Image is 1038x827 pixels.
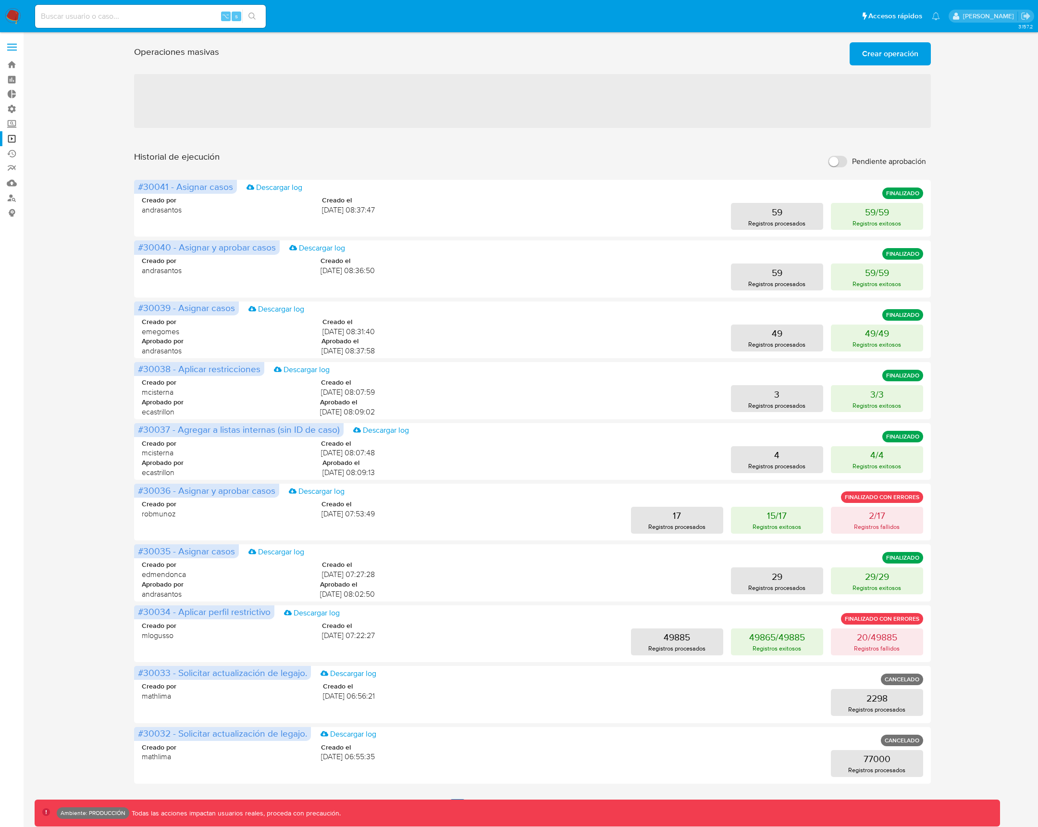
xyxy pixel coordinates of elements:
a: Notificaciones [932,12,940,20]
span: ⌥ [222,12,229,21]
a: Salir [1021,11,1031,21]
span: Accesos rápidos [868,11,922,21]
p: Ambiente: PRODUCCIÓN [61,811,125,815]
p: ramiro.carbonell@mercadolibre.com.co [963,12,1017,21]
input: Buscar usuario o caso... [35,10,266,23]
p: Todas las acciones impactan usuarios reales, proceda con precaución. [129,809,341,818]
button: search-icon [242,10,262,23]
span: s [235,12,238,21]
